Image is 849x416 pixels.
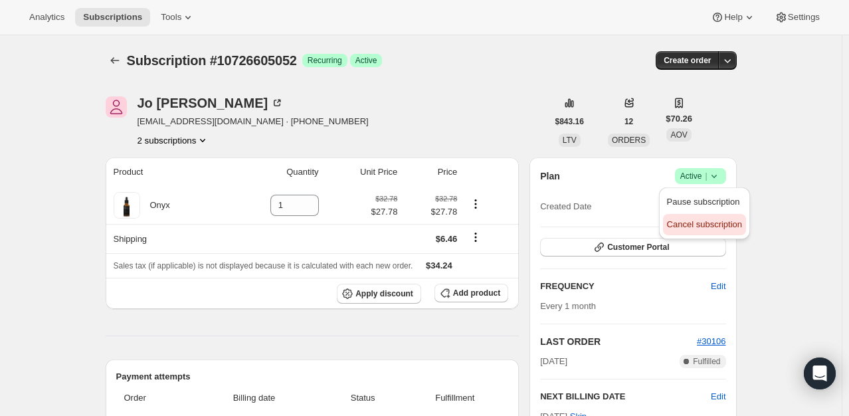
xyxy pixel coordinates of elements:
th: Quantity [225,157,323,187]
span: Tools [161,12,181,23]
th: Order [116,383,189,413]
button: Pause subscription [663,191,746,213]
button: Tools [153,8,203,27]
span: Create order [664,55,711,66]
span: Every 1 month [540,301,596,311]
h2: LAST ORDER [540,335,697,348]
span: Status [324,391,402,405]
span: Billing date [192,391,316,405]
span: [EMAIL_ADDRESS][DOMAIN_NAME] · [PHONE_NUMBER] [138,115,369,128]
span: | [705,171,707,181]
div: Open Intercom Messenger [804,358,836,389]
button: Product actions [138,134,210,147]
span: Jo Langston [106,96,127,118]
button: Subscriptions [75,8,150,27]
span: [DATE] [540,355,567,368]
span: LTV [563,136,577,145]
button: Help [703,8,763,27]
span: Edit [711,280,725,293]
span: Subscriptions [83,12,142,23]
button: #30106 [697,335,725,348]
button: Create order [656,51,719,70]
div: Onyx [140,199,170,212]
span: $6.46 [436,234,458,244]
span: Active [680,169,721,183]
span: Sales tax (if applicable) is not displayed because it is calculated with each new order. [114,261,413,270]
small: $32.78 [435,195,457,203]
h2: Payment attempts [116,370,509,383]
button: Analytics [21,8,72,27]
span: Fulfillment [410,391,501,405]
h2: FREQUENCY [540,280,711,293]
button: Settings [767,8,828,27]
button: Customer Portal [540,238,725,257]
th: Shipping [106,224,225,253]
span: $27.78 [371,205,398,219]
button: 12 [616,112,641,131]
span: Customer Portal [607,242,669,253]
span: Add product [453,288,500,298]
span: Pause subscription [667,197,740,207]
span: Created Date [540,200,591,213]
button: Shipping actions [465,230,486,245]
button: Cancel subscription [663,214,746,235]
span: 12 [624,116,633,127]
span: $843.16 [555,116,584,127]
span: $27.78 [405,205,457,219]
div: Jo [PERSON_NAME] [138,96,284,110]
button: Apply discount [337,284,421,304]
th: Price [401,157,461,187]
button: Product actions [465,197,486,211]
span: AOV [670,130,687,140]
button: Subscriptions [106,51,124,70]
button: $843.16 [547,112,592,131]
button: Edit [703,276,733,297]
span: Subscription #10726605052 [127,53,297,68]
a: #30106 [697,336,725,346]
span: Cancel subscription [667,219,742,229]
span: Settings [788,12,820,23]
th: Unit Price [323,157,402,187]
th: Product [106,157,225,187]
span: ORDERS [612,136,646,145]
span: $70.26 [666,112,692,126]
h2: Plan [540,169,560,183]
span: Fulfilled [693,356,720,367]
span: $34.24 [426,260,452,270]
span: Apply discount [355,288,413,299]
span: Help [724,12,742,23]
button: Edit [711,390,725,403]
span: Active [355,55,377,66]
small: $32.78 [375,195,397,203]
span: Analytics [29,12,64,23]
h2: NEXT BILLING DATE [540,390,711,403]
span: Recurring [308,55,342,66]
button: Add product [434,284,508,302]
